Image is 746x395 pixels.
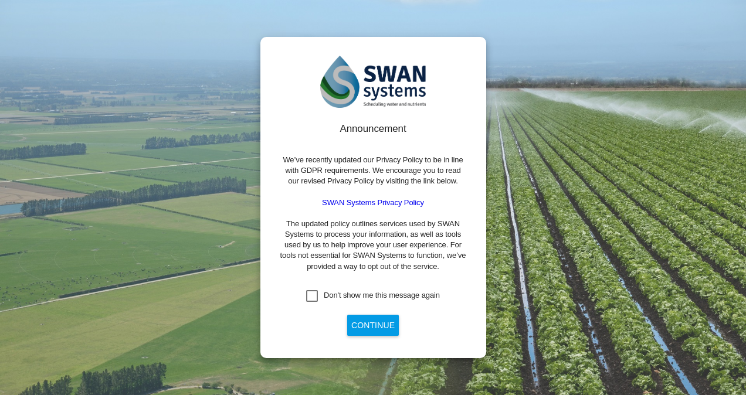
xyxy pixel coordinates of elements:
div: Don't show me this message again [324,290,440,301]
a: SWAN Systems Privacy Policy [322,198,424,207]
span: The updated policy outlines services used by SWAN Systems to process your information, as well as... [280,219,466,271]
button: Continue [347,315,399,336]
img: SWAN-Landscape-Logo-Colour.png [320,56,426,108]
div: Announcement [279,122,467,136]
md-checkbox: Don't show me this message again [306,290,440,302]
span: We’ve recently updated our Privacy Policy to be in line with GDPR requirements. We encourage you ... [283,155,463,185]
